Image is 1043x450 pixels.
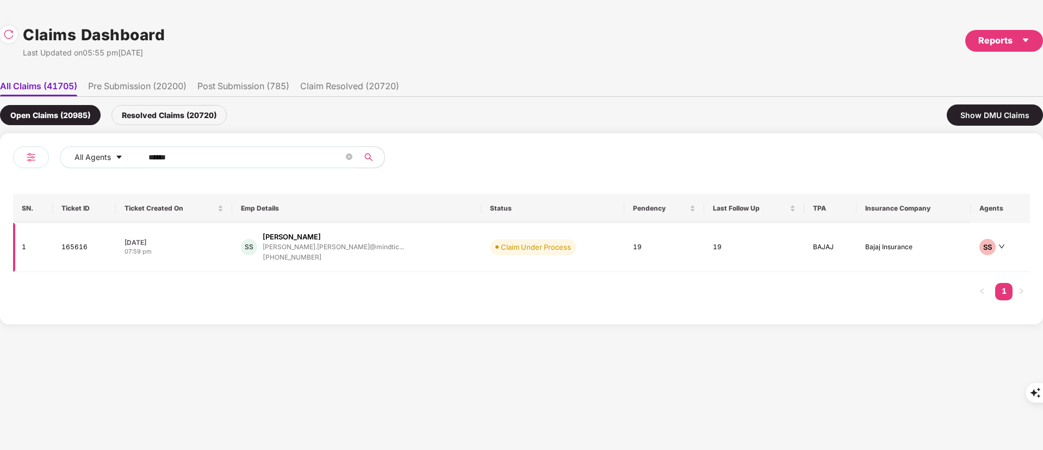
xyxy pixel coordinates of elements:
[971,194,1030,223] th: Agents
[116,194,232,223] th: Ticket Created On
[633,204,688,213] span: Pendency
[713,204,787,213] span: Last Follow Up
[704,194,804,223] th: Last Follow Up
[624,194,705,223] th: Pendency
[125,204,215,213] span: Ticket Created On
